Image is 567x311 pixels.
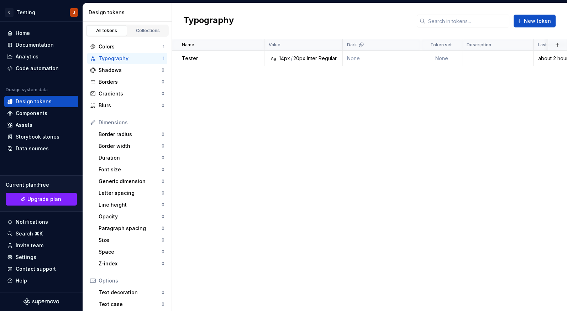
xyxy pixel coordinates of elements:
p: Token set [430,42,452,48]
div: Borders [99,78,162,85]
div: 0 [162,301,164,307]
div: Collections [130,28,166,33]
div: Space [99,248,162,255]
p: Last updated [538,42,566,48]
div: Options [99,277,164,284]
a: Border width0 [96,140,167,152]
h2: Typography [183,15,234,27]
div: Regular [319,55,337,62]
button: Upgrade plan [6,193,77,206]
div: 0 [162,190,164,196]
a: Code automation [4,63,78,74]
p: Dark [347,42,357,48]
div: Gradients [99,90,162,97]
div: J [73,10,75,15]
a: Documentation [4,39,78,51]
a: Size0 [96,234,167,246]
svg: Supernova Logo [23,298,59,305]
div: Ag [271,56,276,61]
a: Analytics [4,51,78,62]
div: Settings [16,254,36,261]
a: Borders0 [87,76,167,88]
button: New token [514,15,556,27]
a: Space0 [96,246,167,258]
div: Opacity [99,213,162,220]
div: Assets [16,121,32,129]
div: 0 [162,237,164,243]
button: Notifications [4,216,78,228]
a: Typography1 [87,53,167,64]
div: Inter [307,55,317,62]
div: Blurs [99,102,162,109]
div: 20px [293,55,305,62]
div: 14px [279,55,290,62]
div: 0 [162,226,164,231]
div: 0 [162,91,164,97]
div: Size [99,237,162,244]
input: Search in tokens... [425,15,509,27]
div: Z-index [99,260,162,267]
a: Font size0 [96,164,167,175]
div: Line height [99,201,162,208]
a: Text decoration0 [96,287,167,298]
a: Opacity0 [96,211,167,222]
a: Colors1 [87,41,167,52]
div: Notifications [16,218,48,226]
div: 0 [162,249,164,255]
td: None [421,51,462,66]
div: 0 [162,261,164,266]
a: Components [4,108,78,119]
a: Data sources [4,143,78,154]
div: All tokens [89,28,125,33]
div: Help [16,277,27,284]
div: Components [16,110,47,117]
div: Border width [99,142,162,150]
div: Search ⌘K [16,230,43,237]
button: Help [4,275,78,286]
a: Design tokens [4,96,78,107]
div: Text decoration [99,289,162,296]
div: 0 [162,143,164,149]
div: Shadows [99,67,162,74]
a: Blurs0 [87,100,167,111]
div: Design tokens [16,98,52,105]
div: 0 [162,178,164,184]
a: Border radius0 [96,129,167,140]
p: Name [182,42,194,48]
div: Storybook stories [16,133,59,140]
a: Letter spacing0 [96,187,167,199]
td: None [343,51,421,66]
div: Testing [16,9,35,16]
a: Settings [4,252,78,263]
a: Duration0 [96,152,167,164]
p: Tester [182,55,198,62]
a: Line height0 [96,199,167,211]
p: Description [467,42,491,48]
div: 0 [162,67,164,73]
div: 0 [162,131,164,137]
a: Gradients0 [87,88,167,99]
div: Text case [99,301,162,308]
a: Storybook stories [4,131,78,142]
div: Code automation [16,65,59,72]
div: 0 [162,103,164,108]
div: Duration [99,154,162,161]
div: Documentation [16,41,54,48]
div: 1 [163,44,164,50]
div: Border radius [99,131,162,138]
a: Home [4,27,78,39]
div: Design system data [6,87,48,93]
span: Upgrade plan [27,196,61,203]
div: Data sources [16,145,49,152]
div: 0 [162,155,164,161]
div: Home [16,30,30,37]
button: Search ⌘K [4,228,78,239]
div: 0 [162,290,164,295]
div: Paragraph spacing [99,225,162,232]
button: CTestingJ [1,5,81,20]
a: Z-index0 [96,258,167,269]
div: Design tokens [89,9,169,16]
a: Invite team [4,240,78,251]
span: New token [524,17,551,25]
